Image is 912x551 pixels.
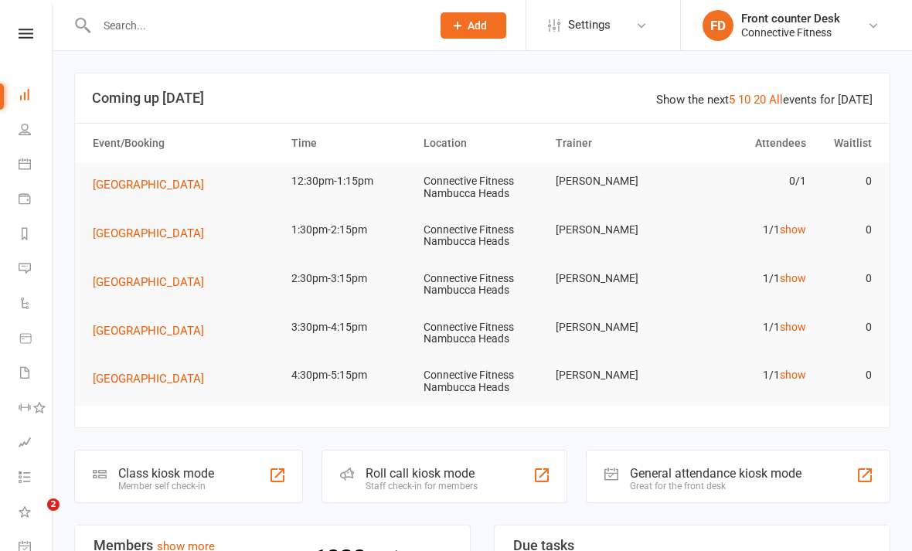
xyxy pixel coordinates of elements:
[780,223,806,236] a: show
[86,124,284,163] th: Event/Booking
[703,10,733,41] div: FD
[813,124,880,163] th: Waitlist
[681,357,813,393] td: 1/1
[549,309,681,345] td: [PERSON_NAME]
[549,124,681,163] th: Trainer
[15,498,53,536] iframe: Intercom live chat
[813,163,880,199] td: 0
[780,272,806,284] a: show
[741,12,840,26] div: Front counter Desk
[630,481,801,491] div: Great for the front desk
[93,321,215,340] button: [GEOGRAPHIC_DATA]
[780,369,806,381] a: show
[813,357,880,393] td: 0
[118,481,214,491] div: Member self check-in
[92,15,420,36] input: Search...
[19,148,53,183] a: Calendar
[93,275,204,289] span: [GEOGRAPHIC_DATA]
[549,357,681,393] td: [PERSON_NAME]
[19,218,53,253] a: Reports
[681,260,813,297] td: 1/1
[93,226,204,240] span: [GEOGRAPHIC_DATA]
[468,19,487,32] span: Add
[813,309,880,345] td: 0
[417,124,549,163] th: Location
[19,496,53,531] a: What's New
[769,93,783,107] a: All
[681,124,813,163] th: Attendees
[93,369,215,388] button: [GEOGRAPHIC_DATA]
[118,466,214,481] div: Class kiosk mode
[729,93,735,107] a: 5
[93,178,204,192] span: [GEOGRAPHIC_DATA]
[417,357,549,406] td: Connective Fitness Nambucca Heads
[92,90,873,106] h3: Coming up [DATE]
[284,260,417,297] td: 2:30pm-3:15pm
[93,372,204,386] span: [GEOGRAPHIC_DATA]
[813,212,880,248] td: 0
[780,321,806,333] a: show
[656,90,873,109] div: Show the next events for [DATE]
[19,427,53,461] a: Assessments
[738,93,750,107] a: 10
[19,322,53,357] a: Product Sales
[568,8,611,43] span: Settings
[366,466,478,481] div: Roll call kiosk mode
[284,357,417,393] td: 4:30pm-5:15pm
[441,12,506,39] button: Add
[93,273,215,291] button: [GEOGRAPHIC_DATA]
[417,212,549,260] td: Connective Fitness Nambucca Heads
[754,93,766,107] a: 20
[93,224,215,243] button: [GEOGRAPHIC_DATA]
[741,26,840,39] div: Connective Fitness
[19,183,53,218] a: Payments
[366,481,478,491] div: Staff check-in for members
[417,260,549,309] td: Connective Fitness Nambucca Heads
[47,498,60,511] span: 2
[93,175,215,194] button: [GEOGRAPHIC_DATA]
[549,260,681,297] td: [PERSON_NAME]
[630,466,801,481] div: General attendance kiosk mode
[284,212,417,248] td: 1:30pm-2:15pm
[417,309,549,358] td: Connective Fitness Nambucca Heads
[681,163,813,199] td: 0/1
[681,212,813,248] td: 1/1
[549,163,681,199] td: [PERSON_NAME]
[93,324,204,338] span: [GEOGRAPHIC_DATA]
[284,163,417,199] td: 12:30pm-1:15pm
[19,114,53,148] a: People
[549,212,681,248] td: [PERSON_NAME]
[284,309,417,345] td: 3:30pm-4:15pm
[284,124,417,163] th: Time
[417,163,549,212] td: Connective Fitness Nambucca Heads
[681,309,813,345] td: 1/1
[813,260,880,297] td: 0
[19,79,53,114] a: Dashboard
